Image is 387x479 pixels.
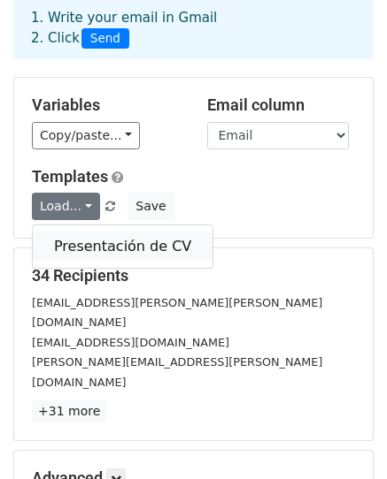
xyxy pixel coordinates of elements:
[33,232,213,261] a: Presentación de CV
[18,8,369,49] div: 1. Write your email in Gmail 2. Click
[32,122,140,149] a: Copy/paste...
[128,193,174,220] button: Save
[81,28,129,49] span: Send
[32,193,100,220] a: Load...
[32,266,355,285] h5: 34 Recipients
[298,394,387,479] iframe: Chat Widget
[32,167,108,186] a: Templates
[32,95,181,115] h5: Variables
[32,336,229,349] small: [EMAIL_ADDRESS][DOMAIN_NAME]
[32,355,322,389] small: [PERSON_NAME][EMAIL_ADDRESS][PERSON_NAME][DOMAIN_NAME]
[32,400,106,422] a: +31 more
[32,296,322,330] small: [EMAIL_ADDRESS][PERSON_NAME][PERSON_NAME][DOMAIN_NAME]
[298,394,387,479] div: Widget de chat
[207,95,356,115] h5: Email column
